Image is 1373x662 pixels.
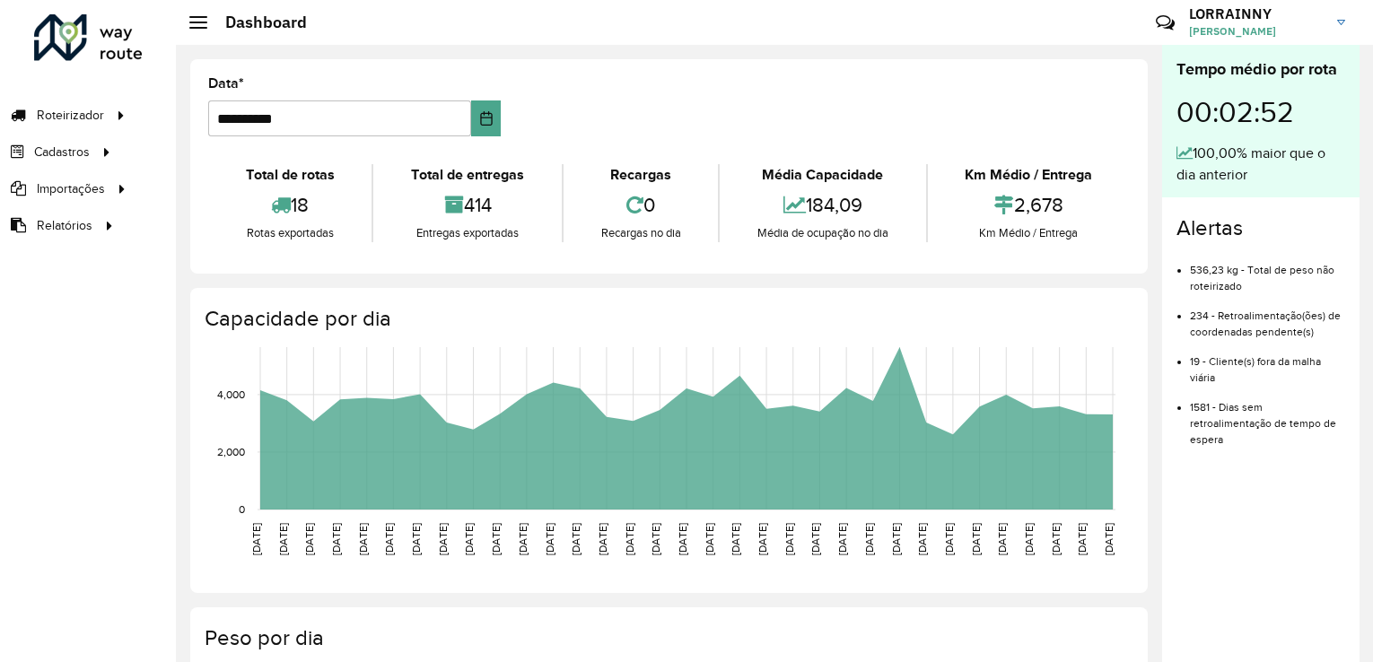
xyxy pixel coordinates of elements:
[1190,248,1345,294] li: 536,23 kg - Total de peso não roteirizado
[730,523,741,555] text: [DATE]
[37,179,105,198] span: Importações
[1176,82,1345,143] div: 00:02:52
[1190,294,1345,340] li: 234 - Retroalimentação(ões) de coordenadas pendente(s)
[677,523,688,555] text: [DATE]
[277,523,289,555] text: [DATE]
[357,523,369,555] text: [DATE]
[932,164,1125,186] div: Km Médio / Entrega
[410,523,422,555] text: [DATE]
[1103,523,1115,555] text: [DATE]
[836,523,848,555] text: [DATE]
[1189,5,1324,22] h3: LORRAINNY
[1076,523,1088,555] text: [DATE]
[783,523,795,555] text: [DATE]
[378,164,556,186] div: Total de entregas
[756,523,768,555] text: [DATE]
[213,186,367,224] div: 18
[517,523,529,555] text: [DATE]
[1176,143,1345,186] div: 100,00% maior que o dia anterior
[568,164,713,186] div: Recargas
[544,523,555,555] text: [DATE]
[463,523,475,555] text: [DATE]
[863,523,875,555] text: [DATE]
[724,164,921,186] div: Média Capacidade
[916,523,928,555] text: [DATE]
[1190,386,1345,448] li: 1581 - Dias sem retroalimentação de tempo de espera
[239,503,245,515] text: 0
[1176,57,1345,82] div: Tempo médio por rota
[1176,215,1345,241] h4: Alertas
[383,523,395,555] text: [DATE]
[213,164,367,186] div: Total de rotas
[437,523,449,555] text: [DATE]
[1050,523,1062,555] text: [DATE]
[570,523,582,555] text: [DATE]
[1146,4,1185,42] a: Contato Rápido
[378,186,556,224] div: 414
[932,186,1125,224] div: 2,678
[213,224,367,242] div: Rotas exportadas
[205,625,1130,651] h4: Peso por dia
[1023,523,1035,555] text: [DATE]
[932,224,1125,242] div: Km Médio / Entrega
[890,523,902,555] text: [DATE]
[205,306,1130,332] h4: Capacidade por dia
[970,523,982,555] text: [DATE]
[1190,340,1345,386] li: 19 - Cliente(s) fora da malha viária
[943,523,955,555] text: [DATE]
[568,224,713,242] div: Recargas no dia
[37,216,92,235] span: Relatórios
[208,73,244,94] label: Data
[217,388,245,400] text: 4,000
[207,13,307,32] h2: Dashboard
[996,523,1008,555] text: [DATE]
[330,523,342,555] text: [DATE]
[568,186,713,224] div: 0
[378,224,556,242] div: Entregas exportadas
[250,523,262,555] text: [DATE]
[650,523,661,555] text: [DATE]
[217,446,245,457] text: 2,000
[724,186,921,224] div: 184,09
[704,523,715,555] text: [DATE]
[34,143,90,161] span: Cadastros
[597,523,608,555] text: [DATE]
[37,106,104,125] span: Roteirizador
[624,523,635,555] text: [DATE]
[1189,23,1324,39] span: [PERSON_NAME]
[490,523,502,555] text: [DATE]
[303,523,315,555] text: [DATE]
[724,224,921,242] div: Média de ocupação no dia
[809,523,821,555] text: [DATE]
[471,100,502,136] button: Choose Date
